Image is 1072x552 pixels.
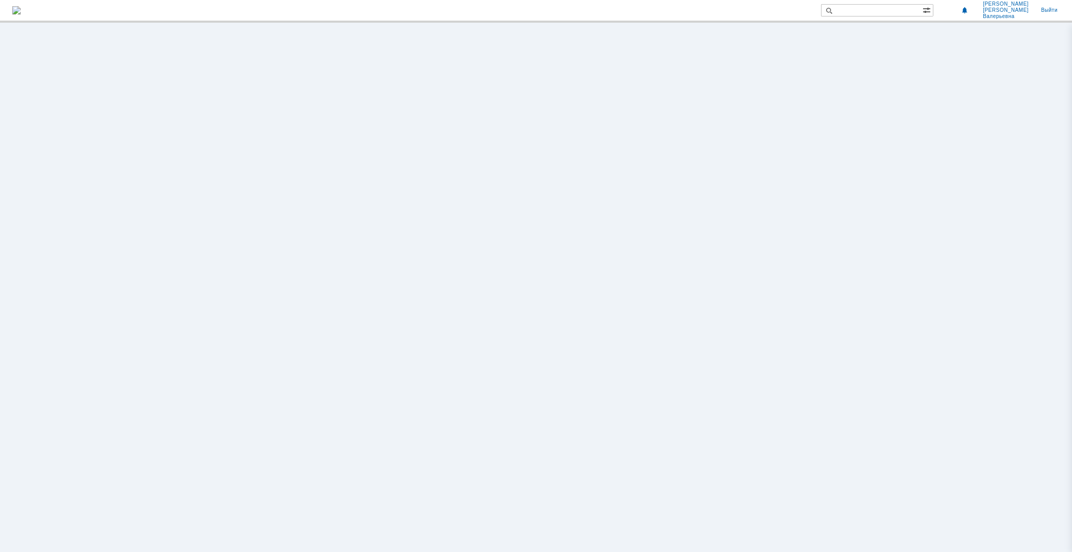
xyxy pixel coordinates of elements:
a: Перейти на домашнюю страницу [12,6,21,14]
span: [PERSON_NAME] [983,7,1029,13]
span: Расширенный поиск [923,5,933,14]
span: [PERSON_NAME] [983,1,1029,7]
img: logo [12,6,21,14]
span: Валерьевна [983,13,1029,20]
